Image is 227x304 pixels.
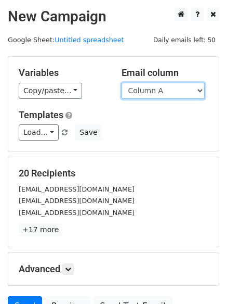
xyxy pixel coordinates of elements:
h2: New Campaign [8,8,219,26]
small: [EMAIL_ADDRESS][DOMAIN_NAME] [19,197,135,205]
a: Templates [19,109,63,120]
a: Daily emails left: 50 [150,36,219,44]
h5: 20 Recipients [19,168,208,179]
a: Copy/paste... [19,83,82,99]
iframe: Chat Widget [175,254,227,304]
small: Google Sheet: [8,36,124,44]
small: [EMAIL_ADDRESS][DOMAIN_NAME] [19,185,135,193]
a: Load... [19,124,59,141]
small: [EMAIL_ADDRESS][DOMAIN_NAME] [19,209,135,217]
a: Untitled spreadsheet [55,36,124,44]
button: Save [75,124,102,141]
h5: Advanced [19,263,208,275]
a: +17 more [19,223,62,236]
h5: Variables [19,67,106,79]
span: Daily emails left: 50 [150,34,219,46]
h5: Email column [122,67,209,79]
